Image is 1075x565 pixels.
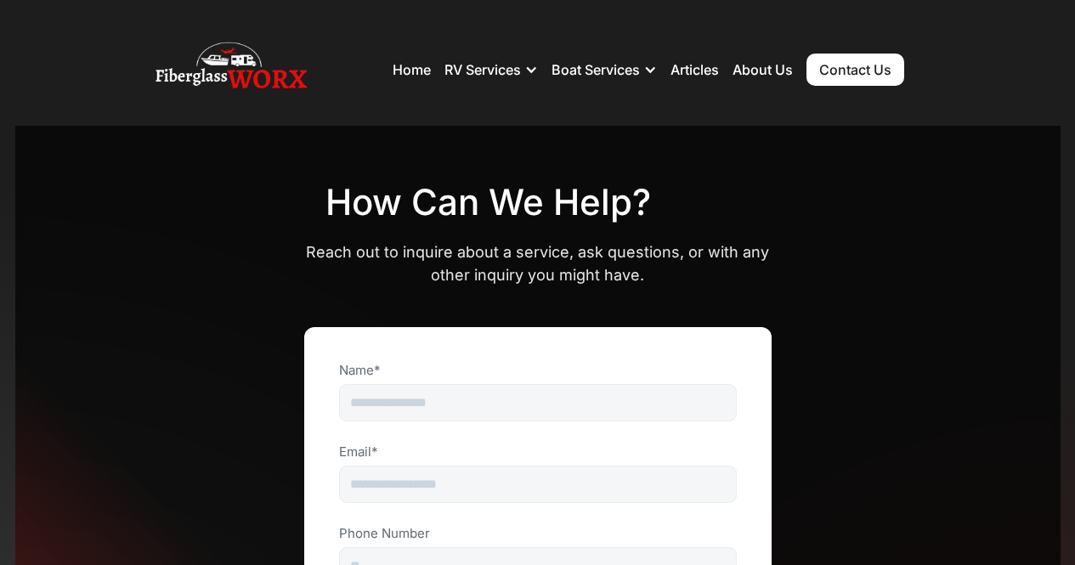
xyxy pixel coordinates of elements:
[444,61,521,78] div: RV Services
[393,61,431,78] a: Home
[552,61,640,78] div: Boat Services
[325,180,750,225] h1: How can we help?
[339,362,737,379] label: Name*
[339,444,737,460] label: Email*
[733,61,793,78] a: About Us
[806,54,904,86] a: Contact Us
[444,44,538,95] div: RV Services
[339,525,737,542] label: Phone Number
[156,36,307,104] img: Fiberglass WorX – RV Repair, RV Roof & RV Detailing
[304,240,772,286] p: Reach out to inquire about a service, ask questions, or with any other inquiry you might have.
[670,61,719,78] a: Articles
[552,44,657,95] div: Boat Services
